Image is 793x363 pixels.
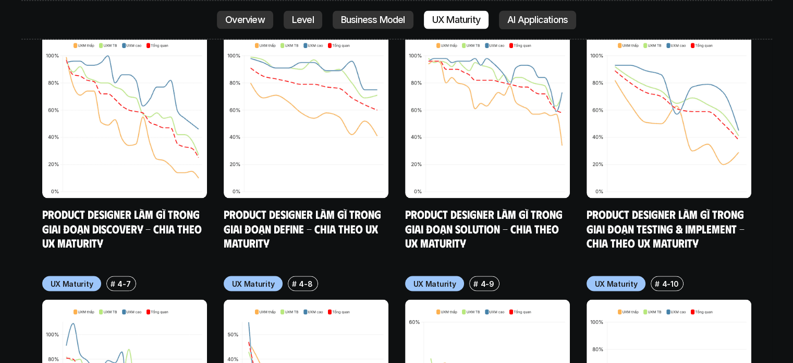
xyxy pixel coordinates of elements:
p: 4-10 [662,278,678,289]
a: Product Designer làm gì trong giai đoạn Define - Chia theo UX Maturity [224,206,384,249]
p: Business Model [341,15,405,25]
h6: # [473,279,478,287]
p: UX Maturity [51,278,93,289]
h6: # [292,279,297,287]
p: Level [292,15,314,25]
p: UX Maturity [232,278,275,289]
p: Overview [225,15,265,25]
a: Overview [217,10,273,29]
p: UX Maturity [413,278,456,289]
a: Business Model [333,10,413,29]
p: 4-9 [480,278,494,289]
h6: # [111,279,115,287]
a: Product Designer làm gì trong giai đoạn Solution - Chia theo UX Maturity [405,206,565,249]
a: Level [284,10,322,29]
p: UX Maturity [432,15,480,25]
p: UX Maturity [595,278,638,289]
a: AI Applications [499,10,576,29]
h6: # [655,279,660,287]
a: Product Designer làm gì trong giai đoạn Discovery - Chia theo UX Maturity [42,206,204,249]
p: 4-7 [117,278,130,289]
p: 4-8 [299,278,312,289]
a: Product Designer làm gì trong giai đoạn Testing & Implement - Chia theo UX Maturity [587,206,747,249]
p: AI Applications [507,15,568,25]
a: UX Maturity [424,10,489,29]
